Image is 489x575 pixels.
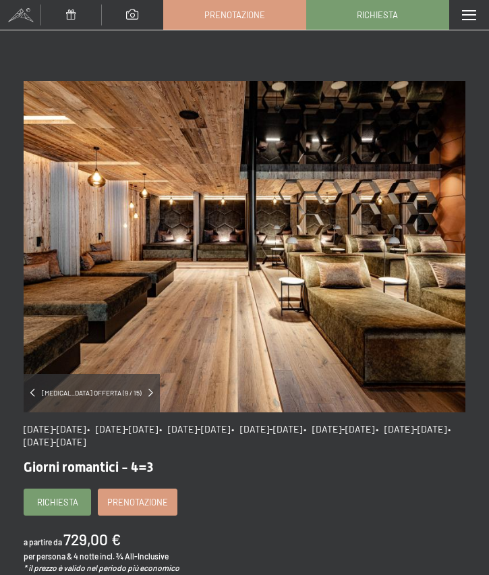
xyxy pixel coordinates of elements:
span: Prenotazione [107,496,168,508]
a: Richiesta [24,489,90,515]
img: Giorni romantici - 4=3 [24,81,465,412]
span: 4 notte [74,551,98,561]
span: incl. ¾ All-Inclusive [100,551,169,561]
span: • [DATE]-[DATE] [376,423,447,435]
a: Prenotazione [98,489,177,515]
span: [MEDICAL_DATA] offerta (9 / 15) [35,388,148,398]
span: • [DATE]-[DATE] [304,423,374,435]
a: Richiesta [307,1,449,29]
b: 729,00 € [63,530,121,549]
span: a partire da [24,537,62,547]
span: [DATE]-[DATE] [24,423,86,435]
span: • [DATE]-[DATE] [159,423,230,435]
a: Prenotazione [164,1,306,29]
span: Prenotazione [204,9,265,21]
span: Richiesta [357,9,398,21]
span: Richiesta [37,496,78,508]
span: • [DATE]-[DATE] [87,423,158,435]
em: * il prezzo è valido nel periodo più economico [24,563,179,572]
span: Giorni romantici - 4=3 [24,459,153,475]
span: • [DATE]-[DATE] [231,423,302,435]
span: per persona & [24,551,72,561]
